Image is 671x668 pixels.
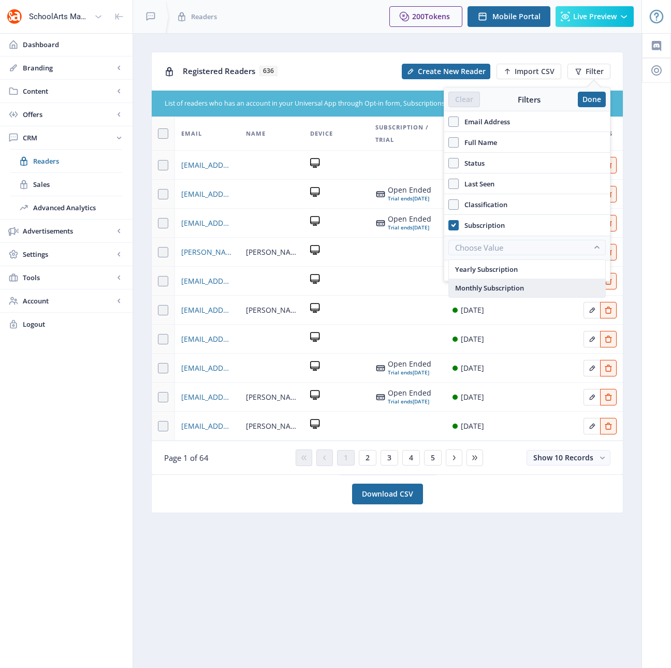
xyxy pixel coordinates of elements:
a: [EMAIL_ADDRESS][DOMAIN_NAME] [181,362,234,374]
span: Last Seen [459,178,494,190]
span: Email [181,127,202,140]
span: Settings [23,249,114,259]
span: Page 1 of 64 [164,453,209,463]
a: Edit page [584,333,600,343]
span: Yearly Subscription [455,263,518,275]
app-collection-view: Registered Readers [151,52,623,475]
a: Edit page [600,304,617,314]
button: Live Preview [556,6,634,27]
button: Mobile Portal [468,6,550,27]
button: Create New Reader [402,64,490,79]
span: Choose Value [455,242,503,253]
a: New page [490,64,561,79]
span: Dashboard [23,39,124,50]
a: Edit page [600,333,617,343]
span: Create New Reader [418,67,486,76]
span: Tools [23,272,114,283]
span: Trial ends [388,224,413,231]
a: [EMAIL_ADDRESS][DOMAIN_NAME] [181,391,234,403]
a: [PERSON_NAME][EMAIL_ADDRESS][PERSON_NAME][DOMAIN_NAME] [181,246,234,258]
span: 1 [344,454,348,462]
div: Open Ended [388,186,431,194]
span: Readers [33,156,122,166]
div: [DATE] [461,333,484,345]
span: Email Address [459,115,510,128]
div: [DATE] [388,397,431,405]
span: [PERSON_NAME] [246,246,298,258]
span: Readers [191,11,217,22]
span: Classification [459,198,507,211]
span: Device [310,127,333,140]
span: Mobile Portal [492,12,541,21]
a: Advanced Analytics [10,196,122,219]
span: [PERSON_NAME] [246,391,298,403]
span: 3 [387,454,391,462]
div: [DATE] [461,391,484,403]
div: Open Ended [388,215,431,223]
a: Readers [10,150,122,172]
span: Status [459,157,485,169]
span: Sales [33,179,122,190]
span: 636 [259,66,278,76]
a: [EMAIL_ADDRESS][DOMAIN_NAME] [181,275,234,287]
span: [PERSON_NAME][US_STATE] [246,304,298,316]
a: Edit page [600,391,617,401]
a: [EMAIL_ADDRESS][DOMAIN_NAME] [181,217,234,229]
a: [EMAIL_ADDRESS][DOMAIN_NAME] [181,420,234,432]
img: properties.app_icon.png [6,8,23,25]
a: Edit page [600,420,617,430]
span: 2 [366,454,370,462]
span: 5 [431,454,435,462]
span: Name [246,127,266,140]
a: [EMAIL_ADDRESS][DOMAIN_NAME] [181,159,234,171]
span: Import CSV [515,67,555,76]
a: Download CSV [352,484,423,504]
span: Branding [23,63,114,73]
a: New page [396,64,490,79]
span: Trial ends [388,369,413,376]
button: Clear [448,92,480,107]
span: Account [23,296,114,306]
button: Filter [567,64,610,79]
div: [DATE] [461,420,484,432]
div: Filters [480,94,578,105]
button: Show 10 Records [527,450,610,466]
a: Edit page [600,362,617,372]
button: 4 [402,450,420,466]
button: Import CSV [497,64,561,79]
a: Edit page [584,362,600,372]
span: Monthly Subscription [455,282,524,294]
div: [DATE] [461,362,484,374]
a: Sales [10,173,122,196]
button: Choose Value [448,240,606,255]
button: 1 [337,450,355,466]
span: Subscription [459,219,505,231]
div: SchoolArts Magazine [29,5,90,28]
a: [EMAIL_ADDRESS][DOMAIN_NAME] [181,333,234,345]
a: [EMAIL_ADDRESS][DOMAIN_NAME] [181,304,234,316]
span: Filter [586,67,604,76]
div: Open Ended [388,360,431,368]
div: [DATE] [388,194,431,202]
span: [PERSON_NAME] [246,420,298,432]
span: CRM [23,133,114,143]
a: Edit page [584,420,600,430]
a: Edit page [584,304,600,314]
span: 4 [409,454,413,462]
button: 2 [359,450,376,466]
span: Registered Readers [183,66,255,76]
span: Trial ends [388,398,413,405]
div: [DATE] [388,368,431,376]
span: Content [23,86,114,96]
span: Show 10 Records [533,453,593,462]
div: Open Ended [388,389,431,397]
button: 3 [381,450,398,466]
span: Trial ends [388,195,413,202]
div: [DATE] [461,304,484,316]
